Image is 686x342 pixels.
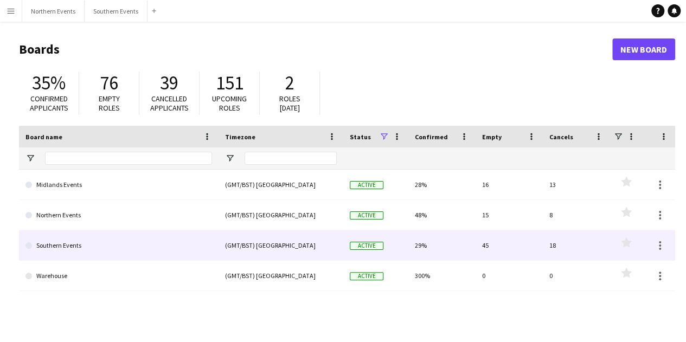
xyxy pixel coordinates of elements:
span: Cancelled applicants [150,94,189,113]
span: Confirmed applicants [30,94,68,113]
div: (GMT/BST) [GEOGRAPHIC_DATA] [219,170,343,199]
span: 2 [285,71,294,95]
span: Roles [DATE] [279,94,300,113]
span: Upcoming roles [212,94,247,113]
a: Southern Events [25,230,212,261]
span: Active [350,272,383,280]
span: 35% [32,71,66,95]
div: (GMT/BST) [GEOGRAPHIC_DATA] [219,200,343,230]
button: Open Filter Menu [225,153,235,163]
input: Board name Filter Input [45,152,212,165]
button: Southern Events [85,1,148,22]
span: 76 [100,71,118,95]
span: Active [350,242,383,250]
span: Empty [482,133,502,141]
span: 151 [216,71,243,95]
a: Midlands Events [25,170,212,200]
input: Timezone Filter Input [245,152,337,165]
a: New Board [612,38,675,60]
div: 8 [543,200,610,230]
div: 0 [543,261,610,291]
span: Active [350,211,383,220]
div: 0 [476,261,543,291]
span: 39 [160,71,178,95]
span: Status [350,133,371,141]
span: Cancels [549,133,573,141]
div: 48% [408,200,476,230]
a: Warehouse [25,261,212,291]
span: Board name [25,133,62,141]
div: 300% [408,261,476,291]
div: (GMT/BST) [GEOGRAPHIC_DATA] [219,230,343,260]
h1: Boards [19,41,612,57]
div: 45 [476,230,543,260]
div: 15 [476,200,543,230]
button: Open Filter Menu [25,153,35,163]
button: Northern Events [22,1,85,22]
a: Northern Events [25,200,212,230]
div: 29% [408,230,476,260]
div: 28% [408,170,476,199]
div: 18 [543,230,610,260]
span: Empty roles [99,94,120,113]
div: 13 [543,170,610,199]
div: 16 [476,170,543,199]
div: (GMT/BST) [GEOGRAPHIC_DATA] [219,261,343,291]
span: Timezone [225,133,255,141]
span: Confirmed [415,133,448,141]
span: Active [350,181,383,189]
